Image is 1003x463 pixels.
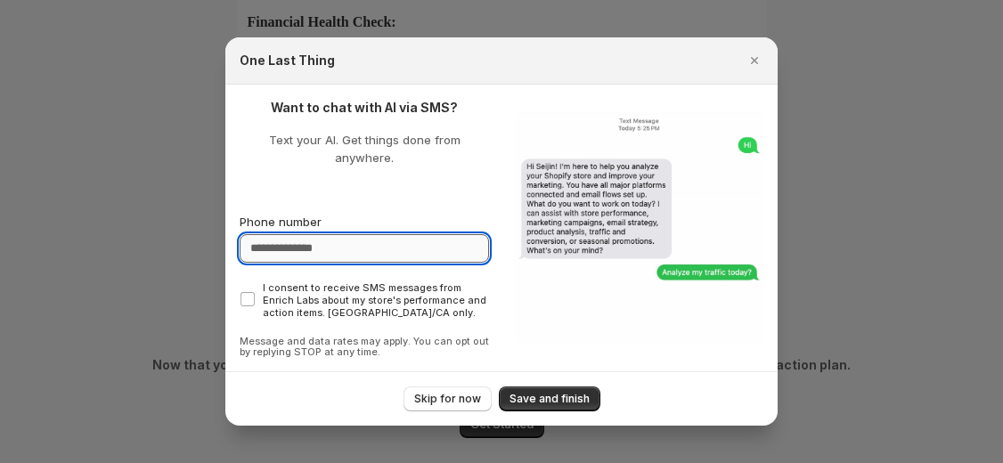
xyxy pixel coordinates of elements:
span: Phone number [240,215,322,229]
p: Message and data rates may apply. You can opt out by replying STOP at any time. [240,336,489,357]
button: Close [742,48,767,73]
button: Skip for now [404,386,492,411]
p: Want to chat with AI via SMS? [240,99,489,117]
p: Text your AI. Get things done from anywhere. [240,131,489,167]
span: I consent to receive SMS messages from Enrich Labs about my store's performance and action items.... [263,281,486,320]
span: Skip for now [414,392,481,406]
button: Save and finish [499,386,600,411]
span: Save and finish [510,392,590,406]
img: SMS updates [514,111,763,345]
h2: One Last Thing [240,52,335,69]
